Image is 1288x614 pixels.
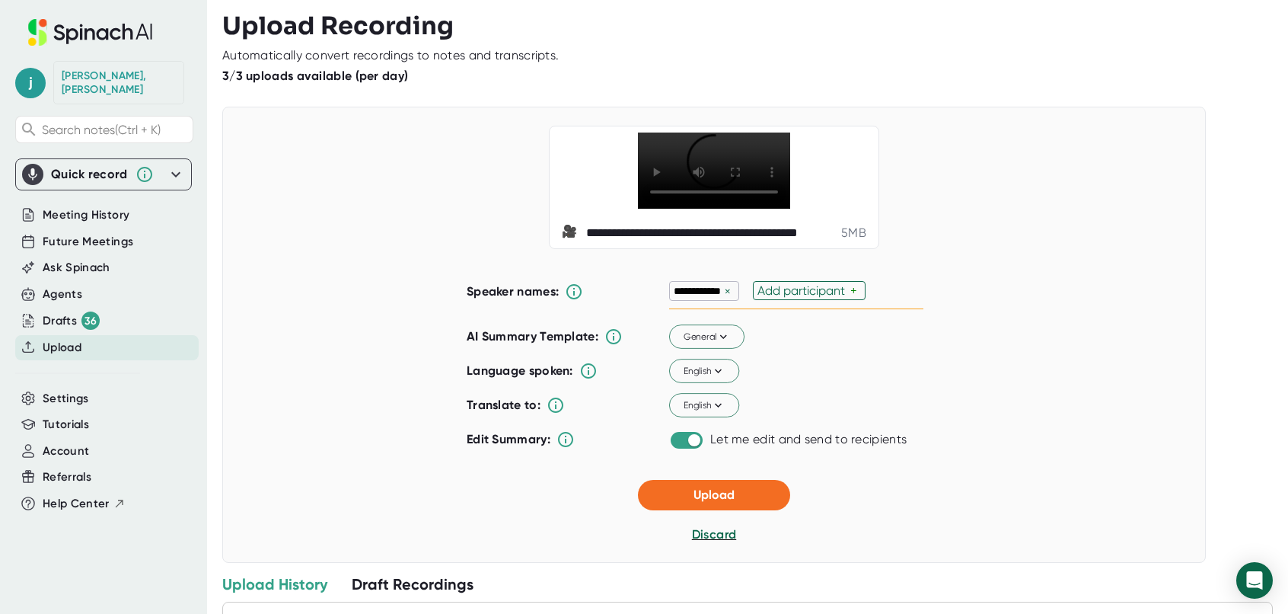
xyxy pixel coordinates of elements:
[467,329,598,344] b: AI Summary Template:
[757,283,850,298] div: Add participant
[43,495,110,513] span: Help Center
[467,284,559,299] b: Speaker names:
[693,488,735,502] span: Upload
[81,312,100,330] div: 36
[467,398,540,412] b: Translate to:
[43,259,110,277] button: Ask Spinach
[15,68,46,98] span: j
[1236,562,1273,599] div: Open Intercom Messenger
[222,11,1273,40] h3: Upload Recording
[562,224,580,242] span: video
[222,574,327,594] div: Upload History
[43,390,89,408] button: Settings
[43,312,100,330] div: Drafts
[43,443,89,460] button: Account
[467,363,573,378] b: Language spoken:
[43,206,129,224] button: Meeting History
[43,416,89,433] button: Tutorials
[22,159,185,190] div: Quick record
[710,432,907,447] div: Let me edit and send to recipients
[692,526,736,544] button: Discard
[43,495,126,513] button: Help Center
[638,480,790,510] button: Upload
[43,468,91,486] button: Referrals
[669,325,744,350] button: General
[51,167,128,182] div: Quick record
[352,574,473,594] div: Draft Recordings
[669,394,739,418] button: English
[850,283,861,298] div: +
[222,48,559,63] div: Automatically convert recordings to notes and transcripts.
[43,312,100,330] button: Drafts 36
[222,69,408,83] b: 3/3 uploads available (per day)
[684,330,731,344] span: General
[669,360,739,384] button: English
[467,432,550,446] b: Edit Summary:
[62,69,176,96] div: Flores, Juan
[684,398,725,412] span: English
[43,233,133,251] button: Future Meetings
[43,339,81,357] button: Upload
[841,225,866,241] div: 5 MB
[42,123,161,137] span: Search notes (Ctrl + K)
[684,364,725,378] span: English
[692,527,736,542] span: Discard
[721,284,735,299] div: ×
[43,286,82,303] button: Agents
